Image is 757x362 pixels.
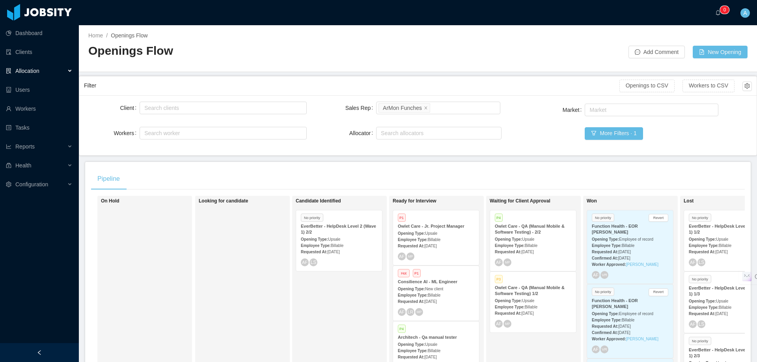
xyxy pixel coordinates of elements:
button: Revert [649,288,668,296]
span: Billable [525,243,537,248]
span: P1 [398,213,406,222]
strong: Architech - Qa manual tester [398,335,457,340]
span: LS [699,321,705,327]
a: [PERSON_NAME] [626,262,658,267]
span: LS [311,260,317,265]
span: Billable [428,293,440,297]
label: Sales Rep [345,105,376,111]
input: Sales Rep [432,103,436,113]
span: Upsale [425,342,437,347]
span: Hot [398,269,410,277]
strong: Requested At: [689,312,715,316]
i: icon: close [424,106,428,110]
span: P3 [495,275,503,283]
strong: Opening Type: [398,231,425,236]
span: Billable [719,243,731,248]
span: AF [690,322,695,327]
strong: Employee Type: [689,243,719,248]
label: Allocator [349,130,376,136]
span: [DATE] [715,312,727,316]
i: icon: medicine-box [6,163,11,168]
div: Search allocators [381,129,493,137]
button: icon: messageAdd Comment [628,46,685,58]
strong: Opening Type: [398,342,425,347]
button: Workers to CSV [682,80,735,92]
span: A [743,8,747,18]
strong: Requested At: [398,355,424,359]
h1: Looking for candidate [199,198,309,204]
h1: On Hold [101,198,211,204]
strong: Employee Type: [398,293,428,297]
span: No priority [592,213,614,222]
span: LS [699,260,705,265]
strong: Opening Type: [689,237,716,241]
span: No priority [689,275,711,283]
span: AF [399,254,405,259]
span: Allocation [15,68,39,74]
label: Client [120,105,140,111]
button: icon: setting [742,82,752,91]
strong: Opening Type: [301,237,328,241]
strong: Opening Type: [592,312,619,316]
div: Pipeline [91,168,126,190]
i: icon: line-chart [6,144,11,149]
strong: Confirmed At: [592,256,618,260]
span: AF [496,321,502,326]
input: Workers [142,128,146,138]
span: P4 [495,213,503,222]
strong: Requested At: [398,244,424,248]
a: [PERSON_NAME] [626,337,658,341]
span: Billable [622,318,634,322]
strong: Requested At: [301,250,327,254]
span: No priority [689,213,711,222]
strong: Opening Type: [689,299,716,303]
a: icon: pie-chartDashboard [6,25,73,41]
span: Upsale [716,237,728,241]
span: Upsale [522,237,534,241]
span: No priority [592,288,614,296]
h1: Won [587,198,697,204]
a: icon: auditClients [6,44,73,60]
strong: Function Health - EOR [PERSON_NAME] [592,298,638,309]
span: [DATE] [715,250,727,254]
button: Revert [649,214,668,222]
strong: Opening Type: [495,237,522,241]
strong: Opening Type: [398,287,425,291]
span: Upsale [328,237,340,241]
input: Client [142,103,146,113]
strong: Employee Type: [592,243,622,248]
span: No priority [301,213,323,222]
strong: Employee Type: [398,349,428,353]
span: No priority [689,337,711,345]
div: Search clients [144,104,298,112]
strong: Requested At: [398,299,424,304]
li: ArMon Funches [378,103,430,113]
span: AF [593,273,599,277]
label: Workers [114,130,140,136]
span: Billable [331,243,343,248]
i: icon: bell [715,10,721,15]
span: P1 [413,269,421,277]
span: Upsale [716,299,728,303]
span: VR [602,347,607,352]
button: icon: file-addNew Opening [693,46,748,58]
strong: Employee Type: [495,243,525,248]
span: Reports [15,143,35,150]
span: [DATE] [327,250,339,254]
span: / [106,32,108,39]
span: Openings Flow [111,32,147,39]
span: Billable [525,305,537,309]
span: MP [417,310,421,314]
span: MP [505,322,510,325]
h1: Waiting for Client Approval [490,198,600,204]
span: Billable [428,349,440,353]
span: MP [408,254,413,258]
strong: Confirmed At: [592,330,618,335]
span: [DATE] [618,250,630,254]
strong: Employee Type: [495,305,525,309]
label: Market [563,107,585,113]
input: Allocator [378,128,383,138]
strong: Employee Type: [689,305,719,310]
strong: EverBetter - HelpDesk Level 2 (Wave 1) 2/2 [301,224,376,234]
strong: Consilience AI - ML Engineer [398,279,457,284]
